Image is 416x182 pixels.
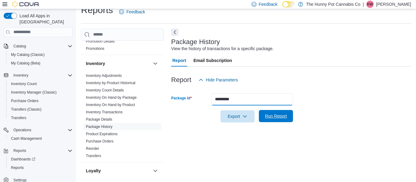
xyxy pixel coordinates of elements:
button: Export [220,110,255,122]
button: Loyalty [152,167,159,174]
span: Purchase Orders [86,139,114,144]
h3: Inventory [86,60,105,67]
span: KW [367,1,373,8]
span: Export [224,110,251,122]
span: Inventory [11,72,72,79]
h3: Package History [171,38,220,46]
span: Inventory [13,73,28,78]
button: Next [171,29,178,36]
span: Dashboards [11,157,35,162]
button: My Catalog (Beta) [6,59,75,67]
a: Promotions [86,46,104,51]
span: Report [172,54,186,67]
a: My Catalog (Classic) [9,51,47,58]
span: Inventory Manager (Classic) [9,89,72,96]
span: Catalog [11,43,72,50]
a: Package Details [86,117,112,122]
button: Transfers [6,114,75,122]
button: Reports [11,147,29,154]
button: Reports [1,146,75,155]
a: Inventory Manager (Classic) [9,89,59,96]
a: Promotion Details [86,39,115,43]
span: Reports [13,148,26,153]
span: Operations [11,126,72,134]
span: Reports [11,147,72,154]
span: Hide Parameters [206,77,238,83]
span: Purchase Orders [9,97,72,105]
span: Cash Management [11,136,42,141]
a: Transfers [9,114,29,122]
button: Cash Management [6,134,75,143]
a: Inventory Count [9,80,39,88]
h3: Loyalty [86,168,101,174]
span: My Catalog (Classic) [9,51,72,58]
span: Transfers (Classic) [9,106,72,113]
span: Dashboards [9,156,72,163]
button: Inventory [1,71,75,80]
a: Transfers (Classic) [9,106,44,113]
div: Discounts & Promotions [81,30,164,55]
span: Inventory Adjustments [86,73,122,78]
span: Feedback [259,1,277,7]
span: Transfers [11,115,26,120]
button: Inventory [152,60,159,67]
a: Inventory by Product Historical [86,81,136,85]
span: Run Report [265,113,287,119]
button: Hide Parameters [196,74,240,86]
a: Feedback [117,6,147,18]
img: Cova [12,1,40,7]
span: Load All Apps in [GEOGRAPHIC_DATA] [17,13,72,25]
div: View the history of transactions for a specific package. [171,46,274,52]
a: Inventory Transactions [86,110,123,114]
p: The Hunny Pot Cannabis Co [306,1,360,8]
span: Package History [86,124,112,129]
button: Catalog [1,42,75,50]
button: Reports [6,163,75,172]
p: | [363,1,364,8]
span: Purchase Orders [11,98,39,103]
span: Cash Management [9,135,72,142]
span: Email Subscription [193,54,232,67]
a: Inventory Count Details [86,88,124,92]
button: Run Report [259,110,293,122]
button: Inventory [86,60,150,67]
span: Inventory Transactions [86,110,123,115]
a: Package History [86,125,112,129]
span: Catalog [13,44,26,49]
button: Transfers (Classic) [6,105,75,114]
a: Inventory On Hand by Package [86,95,137,100]
span: Product Expirations [86,132,118,136]
span: Inventory Manager (Classic) [11,90,57,95]
p: [PERSON_NAME] [376,1,411,8]
span: Transfers [9,114,72,122]
span: Inventory Count Details [86,88,124,93]
a: Inventory On Hand by Product [86,103,135,107]
span: Promotions [86,46,104,51]
button: Operations [1,126,75,134]
span: Inventory On Hand by Package [86,95,137,100]
button: Inventory Manager (Classic) [6,88,75,97]
span: Feedback [126,9,145,15]
span: My Catalog (Beta) [9,60,72,67]
button: Inventory [11,72,31,79]
span: Reorder [86,146,99,151]
input: Dark Mode [282,1,295,8]
a: Product Expirations [86,132,118,136]
span: Transfers (Classic) [11,107,41,112]
h1: Reports [81,4,113,16]
a: Reports [9,164,26,171]
a: Reorder [86,146,99,151]
div: Kali Wehlann [366,1,374,8]
button: Purchase Orders [6,97,75,105]
h3: Report [171,76,191,84]
a: Inventory Adjustments [86,74,122,78]
a: My Catalog (Beta) [9,60,43,67]
button: Catalog [11,43,28,50]
a: Transfers [86,154,101,158]
span: My Catalog (Beta) [11,61,41,66]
